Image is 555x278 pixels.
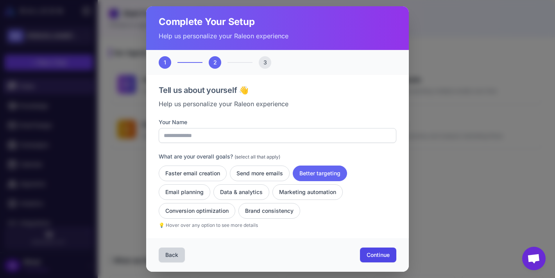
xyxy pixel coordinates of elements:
h2: Complete Your Setup [159,16,396,28]
label: Your Name [159,118,396,127]
button: Better targeting [293,166,347,181]
button: Back [159,248,185,262]
div: Open chat [522,247,546,270]
div: 2 [209,56,221,69]
button: Brand consistency [238,203,300,219]
button: Conversion optimization [159,203,235,219]
span: What are your overall goals? [159,153,233,160]
div: 1 [159,56,171,69]
p: 💡 Hover over any option to see more details [159,222,396,229]
button: Marketing automation [272,184,343,200]
p: Help us personalize your Raleon experience [159,99,396,109]
div: 3 [259,56,271,69]
span: (select all that apply) [235,154,280,160]
button: Data & analytics [213,184,269,200]
h3: Tell us about yourself 👋 [159,84,396,96]
button: Email planning [159,184,210,200]
p: Help us personalize your Raleon experience [159,31,396,41]
button: Continue [360,248,396,262]
button: Faster email creation [159,166,227,181]
span: Continue [367,251,390,259]
button: Send more emails [230,166,290,181]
